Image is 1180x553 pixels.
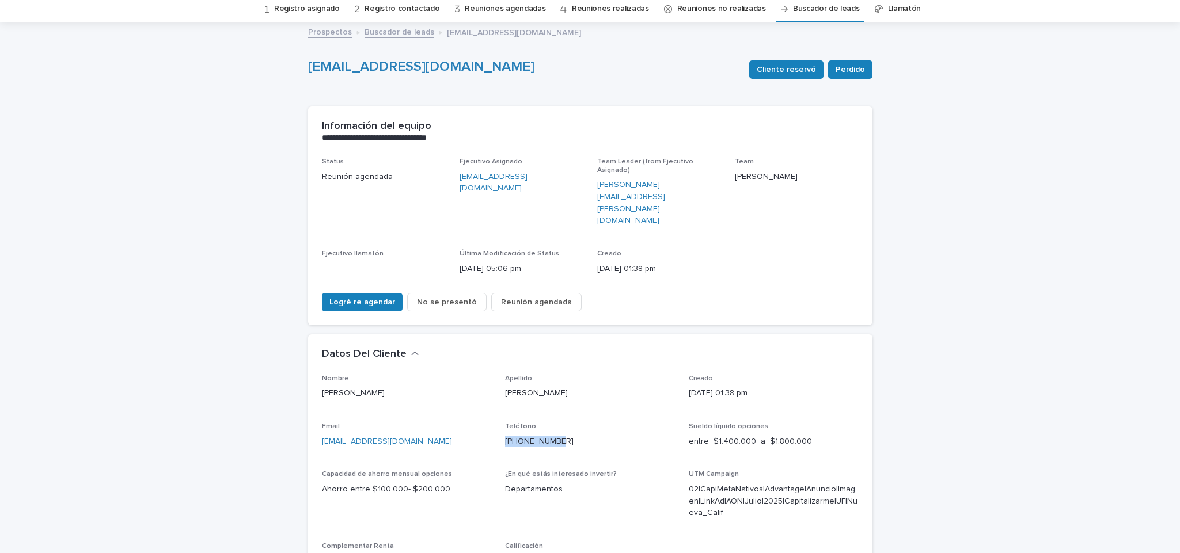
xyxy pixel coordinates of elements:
span: Creado [597,250,621,257]
button: Logré re agendar [322,293,403,311]
span: UTM Campaign [689,471,739,478]
span: Última Modificación de Status [460,250,559,257]
a: [EMAIL_ADDRESS][DOMAIN_NAME] [308,60,534,74]
span: Creado [689,375,713,382]
h2: Datos Del Cliente [322,348,407,361]
span: ¿En qué estás interesado invertir? [505,471,617,478]
p: [DATE] 01:38 pm [689,387,859,399]
span: Perdido [836,64,865,75]
p: [PERSON_NAME] [735,171,859,183]
span: Cliente reservó [757,64,816,75]
a: Prospectos [308,25,352,38]
button: No se presentó [407,293,487,311]
p: Reunión agendada [322,171,446,183]
span: Email [322,423,340,430]
span: Team Leader (from Ejecutivo Asignado) [597,158,693,173]
a: [EMAIL_ADDRESS][DOMAIN_NAME] [322,437,452,445]
a: [PERSON_NAME][EMAIL_ADDRESS][PERSON_NAME][DOMAIN_NAME] [597,179,721,227]
button: Datos Del Cliente [322,348,419,361]
p: entre_$1.400.000_a_$1.800.000 [689,436,859,448]
span: Complementar Renta [322,543,394,550]
span: Capacidad de ahorro mensual opciones [322,471,452,478]
p: Departamentos [505,483,675,495]
span: Team [735,158,754,165]
span: Ejecutivo Asignado [460,158,522,165]
p: [PERSON_NAME] [505,387,675,399]
span: No se presentó [417,296,477,308]
span: Calificación [505,543,543,550]
p: 02|CapiMetaNativos|Advantage|Anuncio|Imagen|LinkAd|AON|Julio|2025|Capitalizarme|UF|Nueva_Calif [689,483,859,519]
span: Logré re agendar [329,296,395,308]
span: Status [322,158,344,165]
span: Reunión agendada [501,296,572,308]
span: Apellido [505,375,532,382]
button: Reunión agendada [491,293,582,311]
a: Buscador de leads [365,25,434,38]
p: [DATE] 05:06 pm [460,263,583,275]
span: Sueldo líquido opciones [689,423,768,430]
p: [PERSON_NAME] [322,387,492,399]
span: Ejecutivo llamatón [322,250,384,257]
a: [EMAIL_ADDRESS][DOMAIN_NAME] [460,171,583,195]
span: Teléfono [505,423,536,430]
span: Nombre [322,375,349,382]
a: [PHONE_NUMBER] [505,437,574,445]
button: Cliente reservó [749,60,824,79]
p: [DATE] 01:38 pm [597,263,721,275]
h2: Información del equipo [322,120,431,133]
button: Perdido [828,60,872,79]
p: - [322,263,446,275]
p: [EMAIL_ADDRESS][DOMAIN_NAME] [447,25,581,38]
p: Ahorro entre $100.000- $200.000 [322,483,492,495]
